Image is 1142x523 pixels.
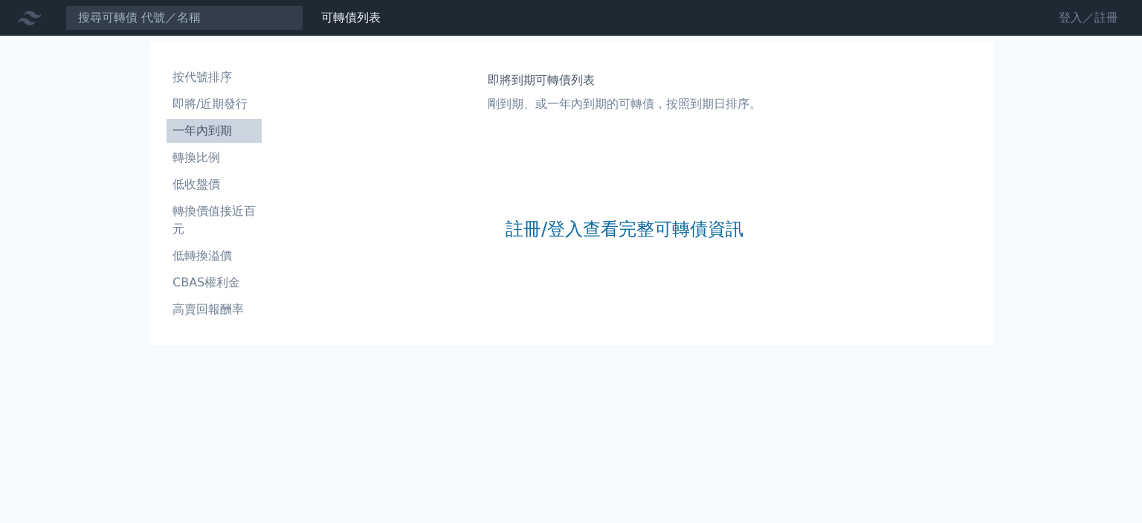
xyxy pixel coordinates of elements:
[167,176,262,193] li: 低收盤價
[167,68,262,86] li: 按代號排序
[167,301,262,318] li: 高賣回報酬率
[506,217,743,241] a: 註冊/登入查看完整可轉債資訊
[167,244,262,268] a: 低轉換溢價
[167,173,262,196] a: 低收盤價
[167,298,262,321] a: 高賣回報酬率
[167,95,262,113] li: 即將/近期發行
[321,10,381,25] a: 可轉債列表
[167,271,262,295] a: CBAS權利金
[65,5,303,31] input: 搜尋可轉債 代號／名稱
[167,146,262,170] a: 轉換比例
[167,247,262,265] li: 低轉換溢價
[167,199,262,241] a: 轉換價值接近百元
[167,122,262,140] li: 一年內到期
[167,149,262,167] li: 轉換比例
[488,71,761,89] h1: 即將到期可轉債列表
[1047,6,1130,30] a: 登入／註冊
[167,202,262,238] li: 轉換價值接近百元
[167,274,262,292] li: CBAS權利金
[167,92,262,116] a: 即將/近期發行
[167,65,262,89] a: 按代號排序
[488,95,761,113] p: 剛到期、或一年內到期的可轉債，按照到期日排序。
[167,119,262,143] a: 一年內到期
